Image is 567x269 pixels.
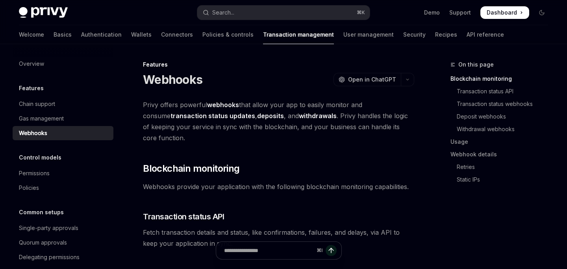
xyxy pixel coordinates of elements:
[19,223,78,233] div: Single-party approvals
[19,183,39,193] div: Policies
[450,85,554,98] a: Transaction status API
[348,76,396,83] span: Open in ChatGPT
[450,173,554,186] a: Static IPs
[19,114,64,123] div: Gas management
[143,99,414,143] span: Privy offers powerful that allow your app to easily monitor and consume , , and . Privy handles t...
[19,169,50,178] div: Permissions
[19,25,44,44] a: Welcome
[458,60,494,69] span: On this page
[170,112,255,120] strong: transaction status updates
[480,6,529,19] a: Dashboard
[13,126,113,140] a: Webhooks
[13,221,113,235] a: Single-party approvals
[19,99,55,109] div: Chain support
[19,153,61,162] h5: Control models
[161,25,193,44] a: Connectors
[424,9,440,17] a: Demo
[131,25,152,44] a: Wallets
[450,72,554,85] a: Blockchain monitoring
[334,73,401,86] button: Open in ChatGPT
[54,25,72,44] a: Basics
[81,25,122,44] a: Authentication
[19,208,64,217] h5: Common setups
[343,25,394,44] a: User management
[143,162,239,175] span: Blockchain monitoring
[450,110,554,123] a: Deposit webhooks
[450,123,554,135] a: Withdrawal webhooks
[13,111,113,126] a: Gas management
[467,25,504,44] a: API reference
[143,181,414,192] span: Webhooks provide your application with the following blockchain monitoring capabilities.
[326,245,337,256] button: Send message
[143,61,414,69] div: Features
[19,59,44,69] div: Overview
[263,25,334,44] a: Transaction management
[19,238,67,247] div: Quorum approvals
[143,227,414,249] span: Fetch transaction details and status, like confirmations, failures, and delays, via API to keep y...
[13,250,113,264] a: Delegating permissions
[19,252,80,262] div: Delegating permissions
[357,9,365,16] span: ⌘ K
[212,8,234,17] div: Search...
[450,161,554,173] a: Retries
[143,72,202,87] h1: Webhooks
[13,166,113,180] a: Permissions
[19,83,44,93] h5: Features
[535,6,548,19] button: Toggle dark mode
[450,98,554,110] a: Transaction status webhooks
[19,7,68,18] img: dark logo
[450,148,554,161] a: Webhook details
[299,112,337,120] strong: withdrawals
[257,112,284,120] strong: deposits
[197,6,369,20] button: Open search
[487,9,517,17] span: Dashboard
[13,181,113,195] a: Policies
[13,57,113,71] a: Overview
[403,25,426,44] a: Security
[13,236,113,250] a: Quorum approvals
[13,97,113,111] a: Chain support
[19,128,47,138] div: Webhooks
[450,135,554,148] a: Usage
[435,25,457,44] a: Recipes
[224,242,313,259] input: Ask a question...
[449,9,471,17] a: Support
[143,211,224,222] span: Transaction status API
[202,25,254,44] a: Policies & controls
[207,101,239,109] strong: webhooks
